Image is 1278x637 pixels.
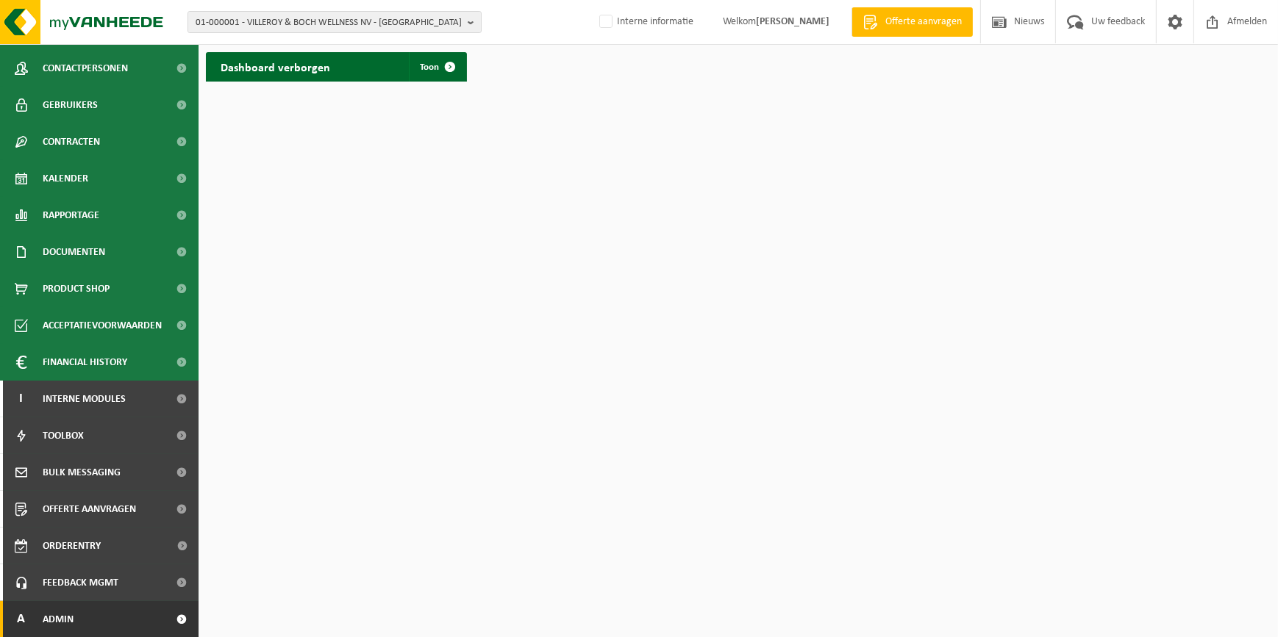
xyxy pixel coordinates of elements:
span: Toolbox [43,417,84,454]
span: Contactpersonen [43,50,128,87]
span: Kalender [43,160,88,197]
span: Offerte aanvragen [882,15,965,29]
span: Feedback MGMT [43,564,118,601]
strong: [PERSON_NAME] [756,16,829,27]
span: Product Shop [43,270,110,307]
span: I [15,381,28,417]
span: Toon [421,62,440,72]
span: Documenten [43,234,105,270]
a: Toon [409,52,465,82]
span: Offerte aanvragen [43,491,136,528]
span: Contracten [43,123,100,160]
span: Interne modules [43,381,126,417]
h2: Dashboard verborgen [206,52,345,81]
span: Rapportage [43,197,99,234]
span: Orderentry Goedkeuring [43,528,166,564]
span: Bulk Messaging [43,454,121,491]
span: Acceptatievoorwaarden [43,307,162,344]
button: 01-000001 - VILLEROY & BOCH WELLNESS NV - [GEOGRAPHIC_DATA] [188,11,482,33]
span: 01-000001 - VILLEROY & BOCH WELLNESS NV - [GEOGRAPHIC_DATA] [196,12,462,34]
span: Financial History [43,344,127,381]
label: Interne informatie [596,11,693,33]
span: Gebruikers [43,87,98,123]
a: Offerte aanvragen [852,7,973,37]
